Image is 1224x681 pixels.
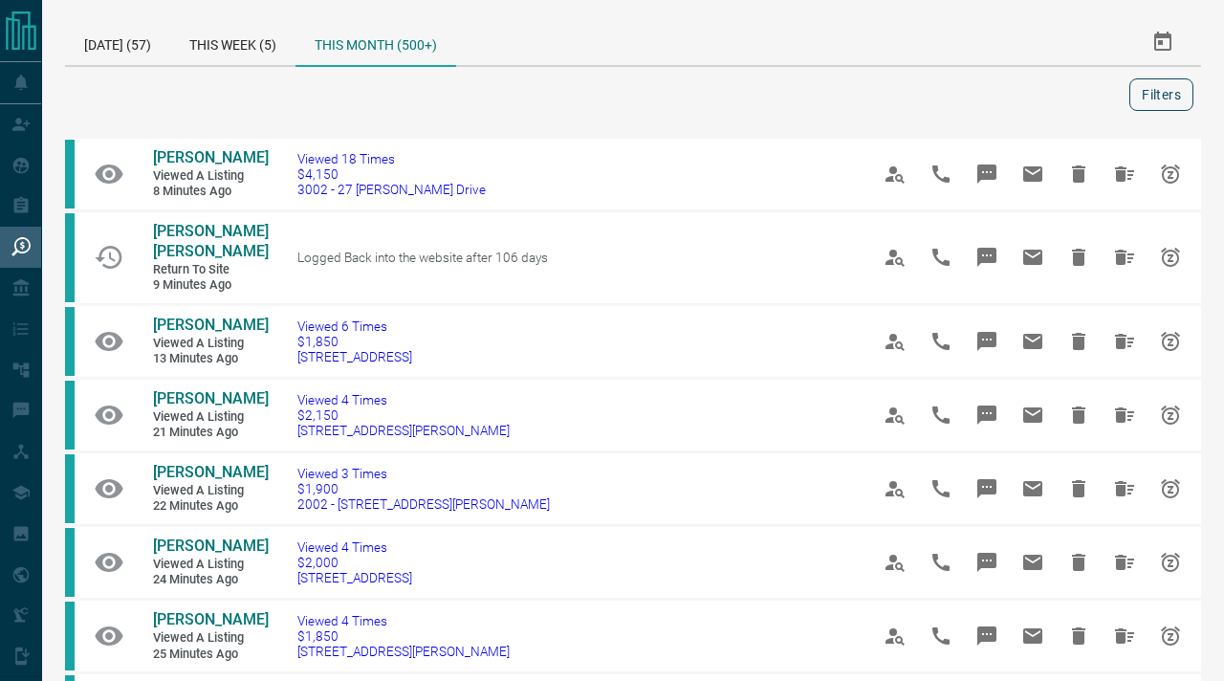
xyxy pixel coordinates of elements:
[1102,151,1147,197] span: Hide All from Tara Ghazavi
[297,496,550,512] span: 2002 - [STREET_ADDRESS][PERSON_NAME]
[918,613,964,659] span: Call
[1010,319,1056,364] span: Email
[918,466,964,512] span: Call
[297,392,510,438] a: Viewed 4 Times$2,150[STREET_ADDRESS][PERSON_NAME]
[65,213,75,302] div: condos.ca
[65,454,75,523] div: condos.ca
[295,19,456,67] div: This Month (500+)
[153,184,268,200] span: 8 minutes ago
[153,409,268,426] span: Viewed a Listing
[1102,466,1147,512] span: Hide All from Judy Kwon
[1010,466,1056,512] span: Email
[1010,392,1056,438] span: Email
[1102,319,1147,364] span: Hide All from Judy Kwon
[964,466,1010,512] span: Message
[153,336,268,352] span: Viewed a Listing
[297,349,412,364] span: [STREET_ADDRESS]
[297,151,486,166] span: Viewed 18 Times
[297,334,412,349] span: $1,850
[1010,234,1056,280] span: Email
[297,613,510,628] span: Viewed 4 Times
[65,307,75,376] div: condos.ca
[872,234,918,280] span: View Profile
[297,250,548,265] span: Logged Back into the website after 106 days
[1056,319,1102,364] span: Hide
[297,182,486,197] span: 3002 - 27 [PERSON_NAME] Drive
[153,148,268,168] a: [PERSON_NAME]
[1010,539,1056,585] span: Email
[964,234,1010,280] span: Message
[872,319,918,364] span: View Profile
[918,392,964,438] span: Call
[872,466,918,512] span: View Profile
[297,319,412,364] a: Viewed 6 Times$1,850[STREET_ADDRESS]
[153,463,269,481] span: [PERSON_NAME]
[297,570,412,585] span: [STREET_ADDRESS]
[297,166,486,182] span: $4,150
[1140,19,1186,65] button: Select Date Range
[65,381,75,450] div: condos.ca
[153,168,268,185] span: Viewed a Listing
[153,277,268,294] span: 9 minutes ago
[153,316,268,336] a: [PERSON_NAME]
[1147,151,1193,197] span: Snooze
[153,498,268,515] span: 22 minutes ago
[153,316,269,334] span: [PERSON_NAME]
[297,151,486,197] a: Viewed 18 Times$4,1503002 - 27 [PERSON_NAME] Drive
[918,234,964,280] span: Call
[153,537,269,555] span: [PERSON_NAME]
[297,555,412,570] span: $2,000
[1147,613,1193,659] span: Snooze
[964,151,1010,197] span: Message
[964,539,1010,585] span: Message
[918,151,964,197] span: Call
[65,528,75,597] div: condos.ca
[1102,234,1147,280] span: Hide All from Connor Sanders
[1056,613,1102,659] span: Hide
[872,151,918,197] span: View Profile
[153,557,268,573] span: Viewed a Listing
[1102,613,1147,659] span: Hide All from Judy Kwon
[170,19,295,65] div: This Week (5)
[153,351,268,367] span: 13 minutes ago
[153,483,268,499] span: Viewed a Listing
[1147,319,1193,364] span: Snooze
[297,481,550,496] span: $1,900
[297,392,510,407] span: Viewed 4 Times
[964,319,1010,364] span: Message
[297,407,510,423] span: $2,150
[1056,392,1102,438] span: Hide
[65,602,75,670] div: condos.ca
[153,425,268,441] span: 21 minutes ago
[964,392,1010,438] span: Message
[1147,392,1193,438] span: Snooze
[297,539,412,555] span: Viewed 4 Times
[153,610,268,630] a: [PERSON_NAME]
[1056,234,1102,280] span: Hide
[1056,151,1102,197] span: Hide
[153,222,268,262] a: [PERSON_NAME] [PERSON_NAME]
[1010,613,1056,659] span: Email
[153,647,268,663] span: 25 minutes ago
[872,539,918,585] span: View Profile
[297,644,510,659] span: [STREET_ADDRESS][PERSON_NAME]
[153,389,269,407] span: [PERSON_NAME]
[153,537,268,557] a: [PERSON_NAME]
[65,19,170,65] div: [DATE] (57)
[918,539,964,585] span: Call
[65,140,75,209] div: condos.ca
[872,392,918,438] span: View Profile
[1147,234,1193,280] span: Snooze
[153,262,268,278] span: Return to Site
[918,319,964,364] span: Call
[297,423,510,438] span: [STREET_ADDRESS][PERSON_NAME]
[872,613,918,659] span: View Profile
[153,610,269,628] span: [PERSON_NAME]
[153,463,268,483] a: [PERSON_NAME]
[153,222,269,260] span: [PERSON_NAME] [PERSON_NAME]
[297,613,510,659] a: Viewed 4 Times$1,850[STREET_ADDRESS][PERSON_NAME]
[153,630,268,647] span: Viewed a Listing
[297,466,550,481] span: Viewed 3 Times
[153,148,269,166] span: [PERSON_NAME]
[1056,539,1102,585] span: Hide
